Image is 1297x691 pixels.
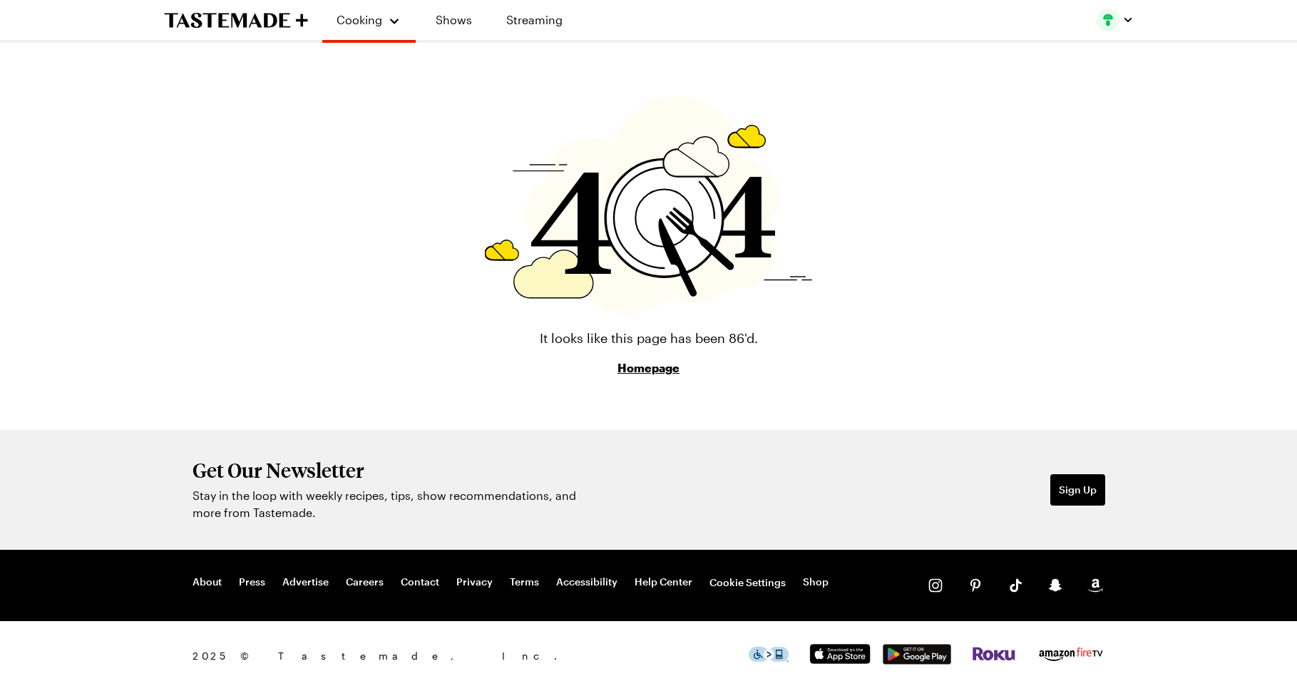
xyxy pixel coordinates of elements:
[540,328,758,348] p: It looks like this page has been 86'd.
[282,575,329,590] a: Advertise
[337,6,401,34] button: Cooking
[556,575,617,590] a: Accessibility
[456,575,493,590] a: Privacy
[749,647,789,662] img: This icon serves as a link to download the Level Access assistive technology app for individuals ...
[193,575,222,590] a: About
[1097,9,1119,31] img: Profile picture
[1037,645,1105,664] img: Amazon Fire TV
[803,575,829,590] a: Shop
[749,650,789,664] a: This icon serves as a link to download the Level Access assistive technology app for individuals ...
[193,648,749,664] span: 2025 © Tastemade, Inc.
[1037,652,1105,666] a: Amazon Fire TV
[1050,474,1105,506] button: Sign Up
[239,575,265,590] a: Press
[635,575,692,590] a: Help Center
[806,652,874,666] a: App Store
[1059,483,1097,497] span: Sign Up
[485,96,812,314] img: 404
[806,644,874,665] img: App Store
[337,13,382,26] span: Cooking
[346,575,384,590] a: Careers
[883,653,951,667] a: Google Play
[510,575,539,590] a: Terms
[193,459,585,481] h2: Get Our Newsletter
[1097,9,1134,31] button: Profile picture
[401,575,439,590] a: Contact
[193,575,829,590] nav: Footer
[193,487,585,521] p: Stay in the loop with weekly recipes, tips, show recommendations, and more from Tastemade.
[971,647,1017,661] img: Roku
[883,644,951,665] img: Google Play
[617,359,680,377] a: Homepage
[164,12,308,29] a: To Tastemade Home Page
[971,650,1017,663] a: Roku
[709,575,786,590] button: Cookie Settings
